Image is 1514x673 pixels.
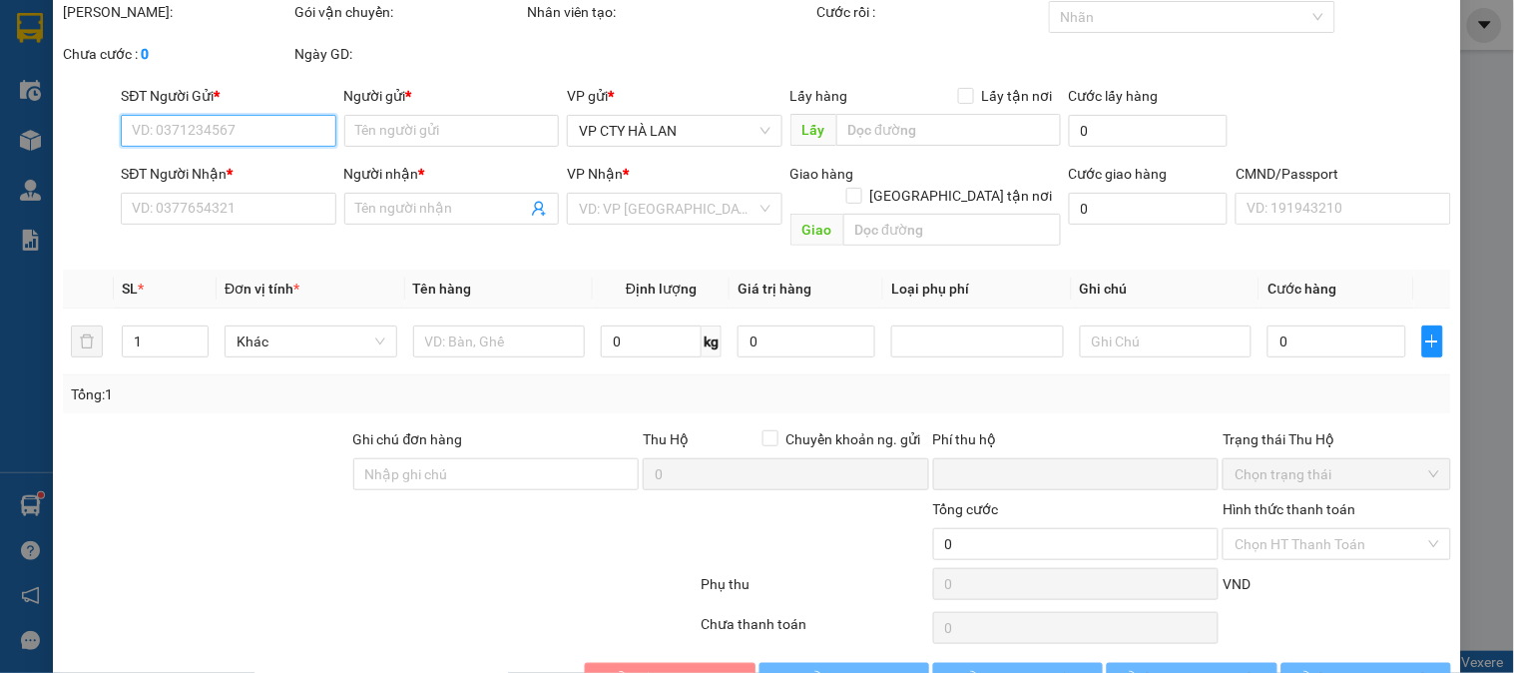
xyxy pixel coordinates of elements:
span: Giao [790,214,843,246]
div: Trạng thái Thu Hộ [1223,428,1450,450]
span: VP CTY HÀ LAN [579,116,769,146]
div: Gói vận chuyển: [295,1,523,23]
b: 0 [141,46,149,62]
label: Ghi chú đơn hàng [353,431,463,447]
span: Tên hàng [413,281,472,297]
span: Giá trị hàng [738,281,811,297]
input: Cước lấy hàng [1069,115,1229,147]
span: SL [122,281,138,297]
div: Tổng: 1 [71,383,586,405]
div: Nhân viên tạo: [527,1,813,23]
div: SĐT Người Nhận [121,163,335,185]
div: [PERSON_NAME]: [63,1,290,23]
span: Định lượng [626,281,697,297]
span: Chuyển khoản ng. gửi [778,428,929,450]
label: Hình thức thanh toán [1223,501,1355,517]
div: Chưa cước : [63,43,290,65]
span: VP Nhận [567,166,623,182]
span: kg [702,326,722,357]
span: Đơn vị tính [225,281,299,297]
div: Người nhận [344,163,559,185]
div: Chưa thanh toán [699,613,930,648]
div: Người gửi [344,85,559,107]
span: user-add [531,201,547,217]
span: plus [1423,334,1442,349]
input: Ghi Chú [1080,326,1253,357]
input: Dọc đường [836,114,1061,146]
button: delete [71,326,103,357]
span: Lấy tận nơi [974,85,1061,107]
div: CMND/Passport [1236,163,1450,185]
span: Khác [237,327,385,356]
th: Ghi chú [1072,270,1261,309]
span: Giao hàng [790,166,854,182]
span: Chọn trạng thái [1235,459,1438,489]
input: Dọc đường [843,214,1061,246]
input: VD: Bàn, Ghế [413,326,586,357]
span: [GEOGRAPHIC_DATA] tận nơi [862,185,1061,207]
span: VND [1223,576,1251,592]
span: Thu Hộ [643,431,689,447]
div: Ngày GD: [295,43,523,65]
input: Ghi chú đơn hàng [353,458,640,490]
div: Phí thu hộ [933,428,1220,458]
div: Cước rồi : [817,1,1045,23]
button: plus [1422,326,1443,357]
div: SĐT Người Gửi [121,85,335,107]
div: Phụ thu [699,573,930,608]
label: Cước giao hàng [1069,166,1168,182]
th: Loại phụ phí [883,270,1072,309]
span: Cước hàng [1267,281,1336,297]
span: Tổng cước [933,501,999,517]
span: Lấy hàng [790,88,848,104]
span: Lấy [790,114,836,146]
div: VP gửi [567,85,781,107]
label: Cước lấy hàng [1069,88,1159,104]
input: Cước giao hàng [1069,193,1229,225]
